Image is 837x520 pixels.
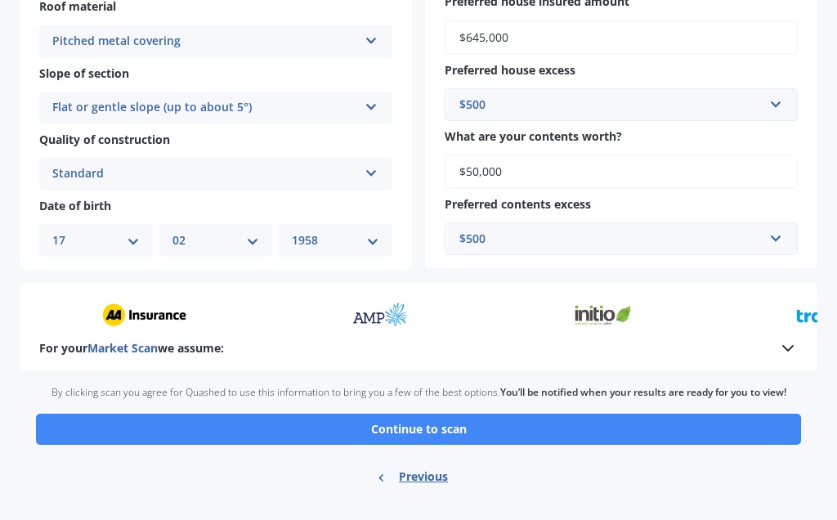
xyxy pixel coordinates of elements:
[39,198,111,213] span: Date of birth
[54,303,139,327] img: aa_sm.webp
[525,303,584,327] img: initio_sm.webp
[399,464,448,489] span: Previous
[52,164,358,184] div: Standard
[87,340,158,356] span: Market Scan
[445,62,575,78] span: Preferred house excess
[51,371,786,414] div: By clicking scan you agree for Quashed to use this information to bring you a few of the best opt...
[52,32,358,52] div: Pitched metal covering
[52,98,358,118] div: Flat or gentle slope (up to about 5°)
[302,303,361,327] img: amp_sm.png
[459,96,763,114] div: $500
[36,414,801,445] button: Continue to scan
[445,128,622,144] span: What are your contents worth?
[39,340,224,356] b: For your we assume:
[445,196,591,212] span: Preferred contents excess
[500,385,786,399] b: You’ll be notified when your results are ready for you to view!
[39,132,170,147] span: Quality of construction
[459,230,763,248] div: $500
[39,65,129,81] span: Slope of section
